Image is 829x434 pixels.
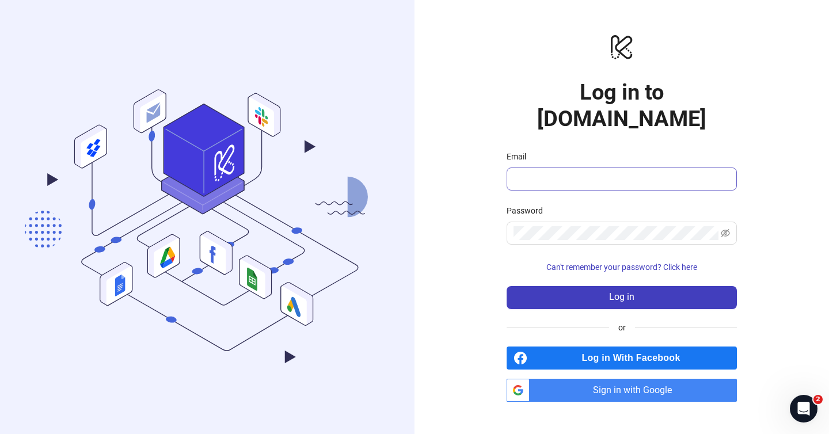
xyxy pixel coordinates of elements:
span: 2 [813,395,823,404]
iframe: Intercom live chat [790,395,817,422]
span: or [609,321,635,334]
span: Log in With Facebook [532,347,737,370]
span: Can't remember your password? Click here [546,262,697,272]
a: Sign in with Google [507,379,737,402]
h1: Log in to [DOMAIN_NAME] [507,79,737,132]
a: Log in With Facebook [507,347,737,370]
button: Can't remember your password? Click here [507,258,737,277]
span: eye-invisible [721,229,730,238]
label: Email [507,150,534,163]
span: Log in [609,292,634,302]
label: Password [507,204,550,217]
span: Sign in with Google [534,379,737,402]
a: Can't remember your password? Click here [507,262,737,272]
input: Email [514,172,728,186]
button: Log in [507,286,737,309]
input: Password [514,226,718,240]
